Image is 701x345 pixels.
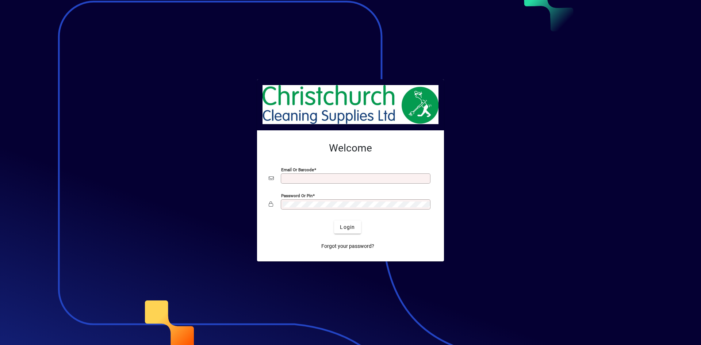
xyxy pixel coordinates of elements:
[321,242,374,250] span: Forgot your password?
[281,193,313,198] mat-label: Password or Pin
[269,142,432,154] h2: Welcome
[281,167,314,172] mat-label: Email or Barcode
[334,221,361,234] button: Login
[340,223,355,231] span: Login
[318,239,377,253] a: Forgot your password?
